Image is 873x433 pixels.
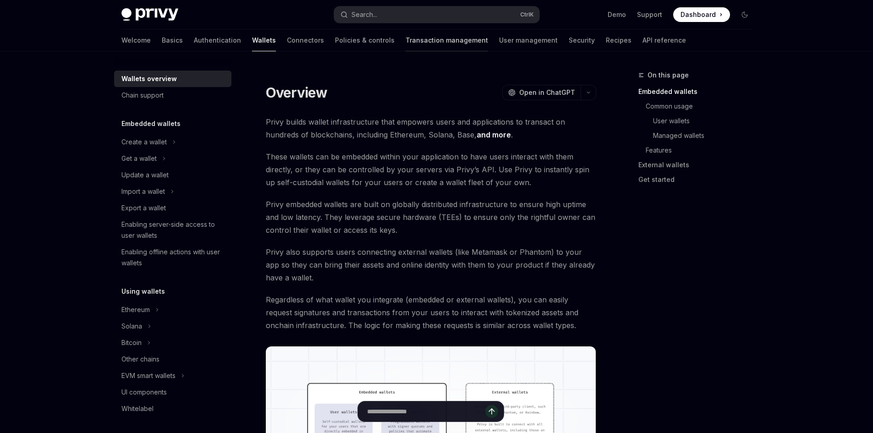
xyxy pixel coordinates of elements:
[114,200,231,216] a: Export a wallet
[121,219,226,241] div: Enabling server-side access to user wallets
[121,403,154,414] div: Whitelabel
[252,29,276,51] a: Wallets
[114,167,231,183] a: Update a wallet
[638,84,759,99] a: Embedded wallets
[520,11,534,18] span: Ctrl K
[646,99,759,114] a: Common usage
[121,370,176,381] div: EVM smart wallets
[648,70,689,81] span: On this page
[638,158,759,172] a: External wallets
[121,170,169,181] div: Update a wallet
[642,29,686,51] a: API reference
[121,118,181,129] h5: Embedded wallets
[162,29,183,51] a: Basics
[114,71,231,87] a: Wallets overview
[681,10,716,19] span: Dashboard
[114,351,231,367] a: Other chains
[121,286,165,297] h5: Using wallets
[121,8,178,21] img: dark logo
[121,304,150,315] div: Ethereum
[334,6,539,23] button: Search...CtrlK
[499,29,558,51] a: User management
[266,150,596,189] span: These wallets can be embedded within your application to have users interact with them directly, ...
[121,321,142,332] div: Solana
[121,354,159,365] div: Other chains
[638,172,759,187] a: Get started
[502,85,581,100] button: Open in ChatGPT
[121,387,167,398] div: UI components
[266,198,596,236] span: Privy embedded wallets are built on globally distributed infrastructure to ensure high uptime and...
[646,143,759,158] a: Features
[653,114,759,128] a: User wallets
[121,73,177,84] div: Wallets overview
[121,203,166,214] div: Export a wallet
[287,29,324,51] a: Connectors
[121,247,226,269] div: Enabling offline actions with user wallets
[121,186,165,197] div: Import a wallet
[477,130,511,140] a: and more
[121,29,151,51] a: Welcome
[406,29,488,51] a: Transaction management
[351,9,377,20] div: Search...
[194,29,241,51] a: Authentication
[266,84,328,101] h1: Overview
[519,88,575,97] span: Open in ChatGPT
[673,7,730,22] a: Dashboard
[266,293,596,332] span: Regardless of what wallet you integrate (embedded or external wallets), you can easily request si...
[569,29,595,51] a: Security
[266,246,596,284] span: Privy also supports users connecting external wallets (like Metamask or Phantom) to your app so t...
[485,405,498,418] button: Send message
[121,90,164,101] div: Chain support
[114,87,231,104] a: Chain support
[114,384,231,400] a: UI components
[114,216,231,244] a: Enabling server-side access to user wallets
[737,7,752,22] button: Toggle dark mode
[606,29,631,51] a: Recipes
[335,29,395,51] a: Policies & controls
[121,337,142,348] div: Bitcoin
[266,115,596,141] span: Privy builds wallet infrastructure that empowers users and applications to transact on hundreds o...
[114,244,231,271] a: Enabling offline actions with user wallets
[114,400,231,417] a: Whitelabel
[121,137,167,148] div: Create a wallet
[637,10,662,19] a: Support
[653,128,759,143] a: Managed wallets
[608,10,626,19] a: Demo
[121,153,157,164] div: Get a wallet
